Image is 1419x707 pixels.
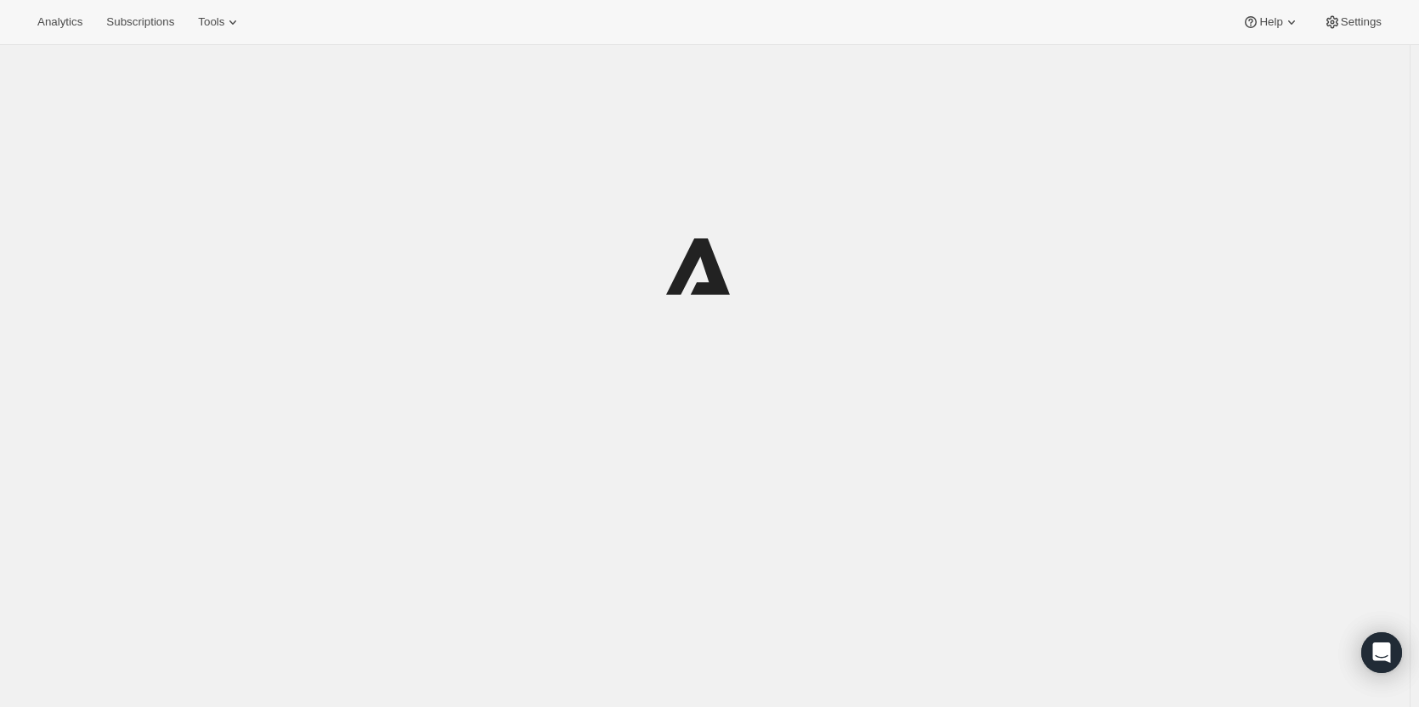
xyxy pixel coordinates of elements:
[27,10,93,34] button: Analytics
[1361,632,1402,673] div: Open Intercom Messenger
[96,10,184,34] button: Subscriptions
[1341,15,1382,29] span: Settings
[1314,10,1392,34] button: Settings
[188,10,252,34] button: Tools
[198,15,224,29] span: Tools
[1259,15,1282,29] span: Help
[1232,10,1309,34] button: Help
[106,15,174,29] span: Subscriptions
[37,15,82,29] span: Analytics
